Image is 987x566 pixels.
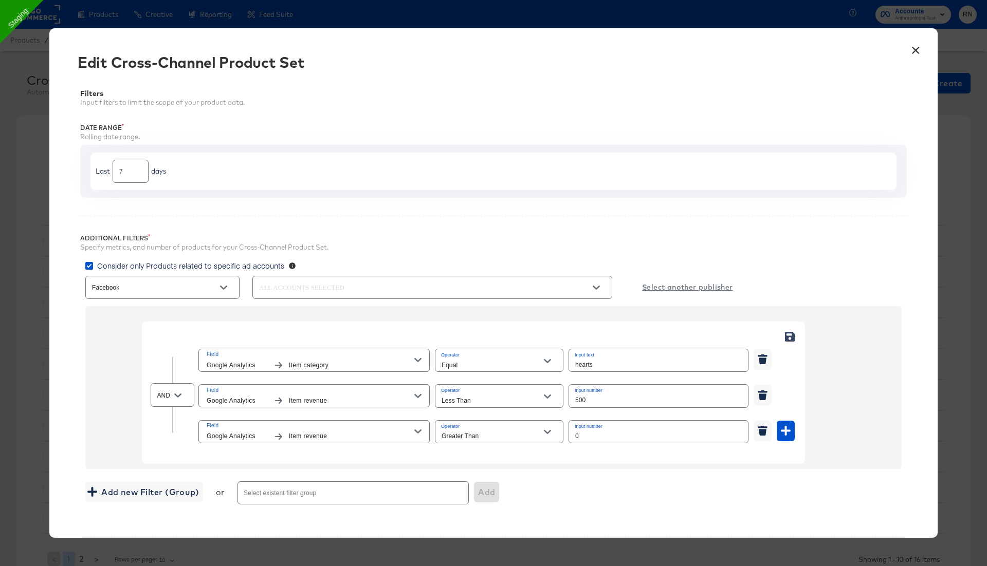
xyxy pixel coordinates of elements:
span: Item category [289,360,414,371]
div: Date Range [80,124,907,132]
button: Select another publisher [638,274,737,301]
button: Open [589,280,604,295]
span: Google Analytics [207,431,268,442]
button: Add new Filter (Group) [85,482,203,502]
div: or [216,487,225,497]
button: Open [540,424,555,440]
input: Enter a number [113,156,148,178]
span: Item revenue [289,395,414,406]
span: Field [207,386,414,395]
button: Open [216,280,231,295]
button: Open [170,388,186,403]
span: Google Analytics [207,395,268,406]
span: Item revenue [289,431,414,442]
u: Select another publisher [642,281,733,294]
div: days [151,166,166,176]
div: Specify metrics, and number of products for your Cross-Channel Product Set. [80,242,907,252]
div: Filters [80,89,907,98]
input: Enter a number [569,385,748,407]
span: Google Analytics [207,360,268,371]
div: Additional Filters [80,234,907,242]
div: Last [96,166,110,176]
div: Input filters to limit the scope of your product data. [80,98,907,107]
span: Consider only Products related to specific ad accounts [97,260,284,271]
span: Add new Filter (Group) [89,485,199,499]
button: FieldGoogle AnalyticsItem revenue [198,420,430,443]
input: ALL ACCOUNTS SELECTED [257,282,578,294]
span: Field [207,421,414,430]
button: FieldGoogle AnalyticsItem category [198,349,430,372]
button: FieldGoogle AnalyticsItem revenue [198,384,430,407]
button: × [906,39,925,57]
input: Enter a number [569,421,748,443]
button: Open [540,353,555,369]
div: Rolling date range. [80,132,907,142]
div: Edit Cross-Channel Product Set [78,54,304,70]
input: Input search term [569,349,748,371]
button: Open [540,389,555,404]
span: Field [207,350,414,359]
